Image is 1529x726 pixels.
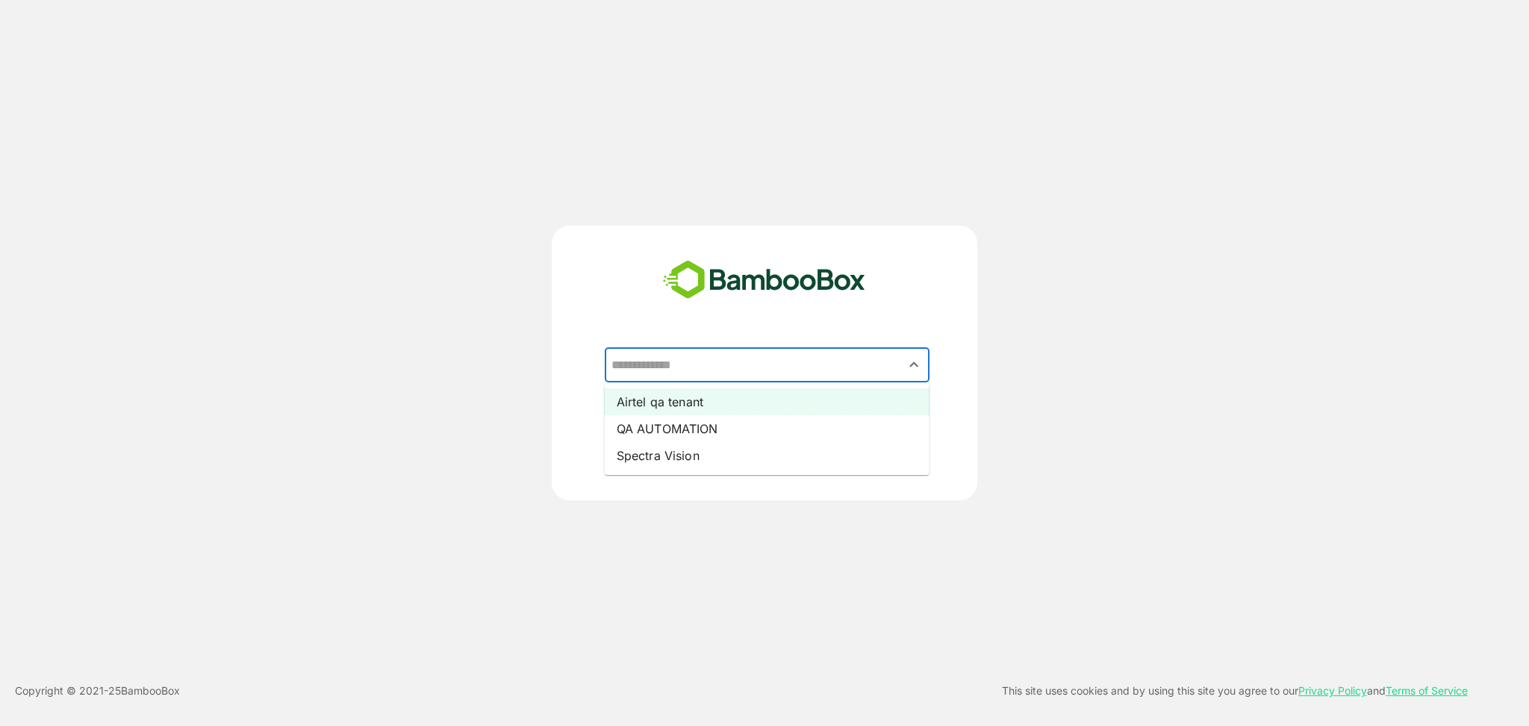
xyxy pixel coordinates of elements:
li: Spectra Vision [605,442,929,469]
p: Copyright © 2021- 25 BambooBox [15,682,180,700]
p: This site uses cookies and by using this site you agree to our and [1002,682,1468,700]
button: Close [904,355,924,375]
a: Terms of Service [1386,684,1468,697]
li: QA AUTOMATION [605,415,929,442]
img: bamboobox [655,255,874,305]
li: Airtel qa tenant [605,388,929,415]
a: Privacy Policy [1298,684,1367,697]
